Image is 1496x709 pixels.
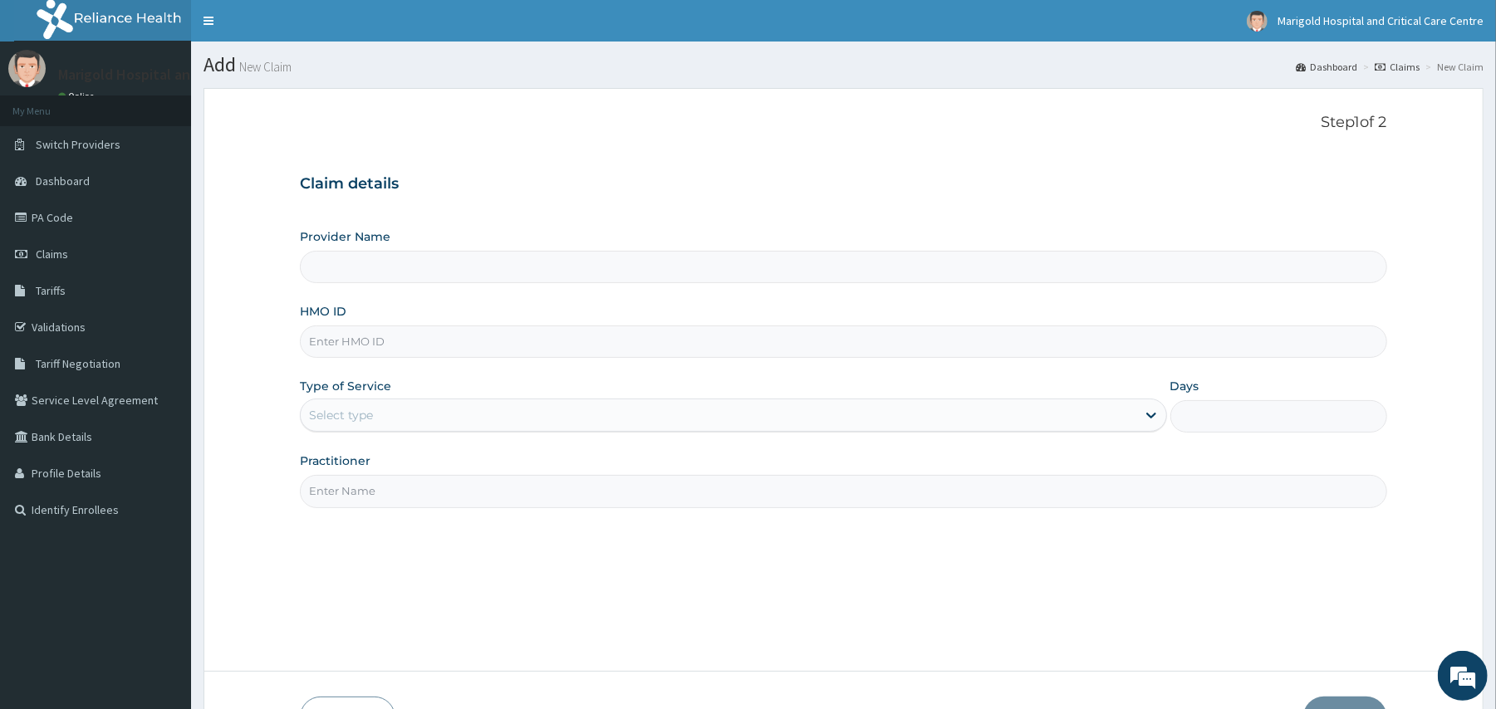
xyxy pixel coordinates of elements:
[300,378,391,394] label: Type of Service
[309,407,373,423] div: Select type
[236,61,292,73] small: New Claim
[8,50,46,87] img: User Image
[300,228,390,245] label: Provider Name
[300,475,1386,507] input: Enter Name
[204,54,1484,76] h1: Add
[36,174,90,188] span: Dashboard
[1170,378,1199,394] label: Days
[36,356,120,371] span: Tariff Negotiation
[1375,60,1420,74] a: Claims
[1247,11,1268,32] img: User Image
[300,325,1386,358] input: Enter HMO ID
[300,175,1386,193] h3: Claim details
[1421,60,1484,74] li: New Claim
[300,452,370,469] label: Practitioner
[58,67,328,82] p: Marigold Hospital and Critical Care Centre
[58,90,98,102] a: Online
[36,137,120,152] span: Switch Providers
[300,114,1386,132] p: Step 1 of 2
[1278,13,1484,28] span: Marigold Hospital and Critical Care Centre
[300,303,346,320] label: HMO ID
[1296,60,1357,74] a: Dashboard
[36,247,68,262] span: Claims
[36,283,66,298] span: Tariffs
